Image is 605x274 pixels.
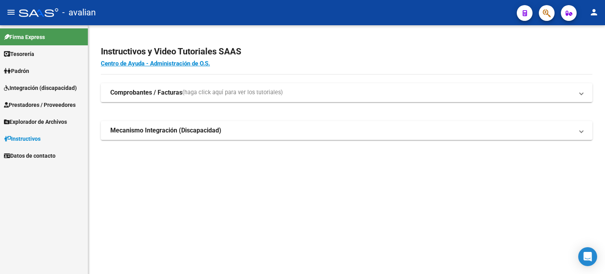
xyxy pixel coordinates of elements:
strong: Comprobantes / Facturas [110,88,182,97]
div: Open Intercom Messenger [578,247,597,266]
mat-icon: menu [6,7,16,17]
mat-expansion-panel-header: Comprobantes / Facturas(haga click aquí para ver los tutoriales) [101,83,592,102]
span: Datos de contacto [4,151,56,160]
span: Padrón [4,67,29,75]
span: - avalian [62,4,96,21]
strong: Mecanismo Integración (Discapacidad) [110,126,221,135]
mat-icon: person [589,7,599,17]
h2: Instructivos y Video Tutoriales SAAS [101,44,592,59]
span: Prestadores / Proveedores [4,101,76,109]
mat-expansion-panel-header: Mecanismo Integración (Discapacidad) [101,121,592,140]
span: Tesorería [4,50,34,58]
span: Integración (discapacidad) [4,84,77,92]
span: Instructivos [4,134,41,143]
a: Centro de Ayuda - Administración de O.S. [101,60,210,67]
span: (haga click aquí para ver los tutoriales) [182,88,283,97]
span: Explorador de Archivos [4,117,67,126]
span: Firma Express [4,33,45,41]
